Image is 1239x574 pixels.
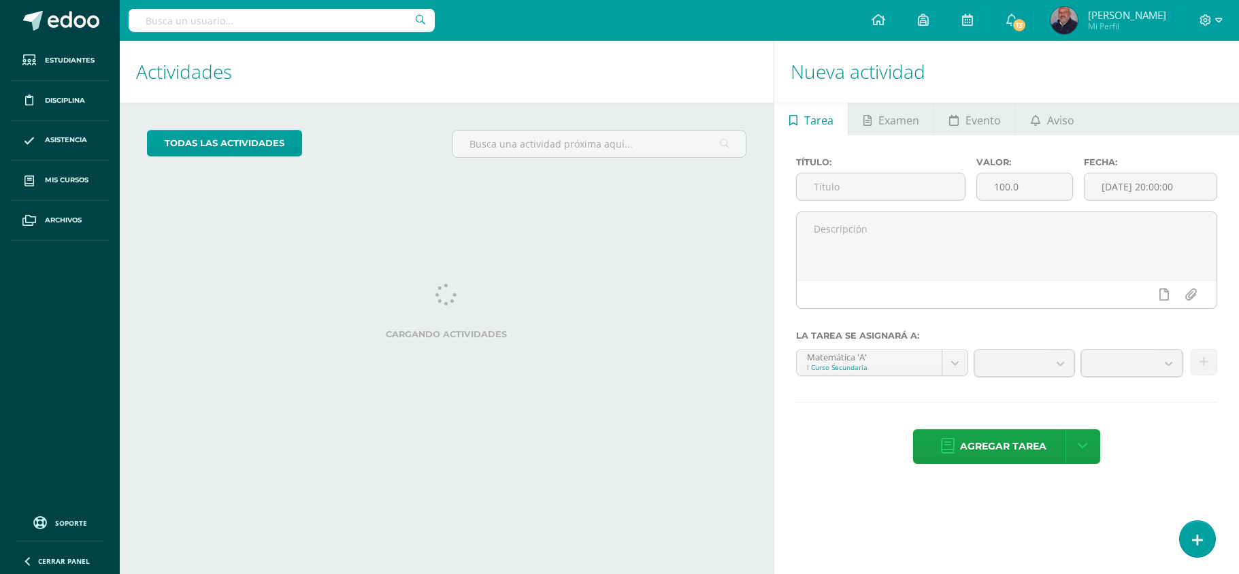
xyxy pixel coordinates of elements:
span: Examen [878,104,919,137]
a: Examen [848,103,934,135]
span: Disciplina [45,95,85,106]
span: Cerrar panel [38,556,90,566]
span: Asistencia [45,135,87,146]
span: Evento [965,104,1001,137]
img: d04ab39c1f09c225e6644a5aeb567931.png [1051,7,1078,34]
a: Matemática 'A'I Curso Secundaria [797,350,968,375]
label: Título: [796,157,965,167]
span: Mis cursos [45,175,88,186]
span: Tarea [804,104,833,137]
span: Aviso [1047,104,1074,137]
a: Disciplina [11,81,109,121]
label: Fecha: [1084,157,1217,167]
a: Evento [934,103,1015,135]
label: Cargando actividades [147,329,746,339]
h1: Nueva actividad [791,41,1223,103]
input: Título [797,173,965,200]
label: Valor: [976,157,1074,167]
span: Archivos [45,215,82,226]
h1: Actividades [136,41,757,103]
a: Tarea [774,103,848,135]
span: Agregar tarea [960,430,1046,463]
span: Mi Perfil [1088,20,1166,32]
span: [PERSON_NAME] [1088,8,1166,22]
span: Soporte [55,518,87,528]
input: Fecha de entrega [1085,173,1217,200]
a: todas las Actividades [147,130,302,156]
input: Puntos máximos [977,173,1073,200]
span: Estudiantes [45,55,95,66]
input: Busca un usuario... [129,9,435,32]
a: Aviso [1016,103,1089,135]
input: Busca una actividad próxima aquí... [452,131,745,157]
div: Matemática 'A' [807,350,931,362]
div: I Curso Secundaria [807,362,931,372]
a: Estudiantes [11,41,109,81]
a: Archivos [11,201,109,241]
a: Mis cursos [11,161,109,201]
a: Soporte [16,513,103,531]
a: Asistencia [11,121,109,161]
span: 13 [1012,18,1027,33]
label: La tarea se asignará a: [796,331,1217,341]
